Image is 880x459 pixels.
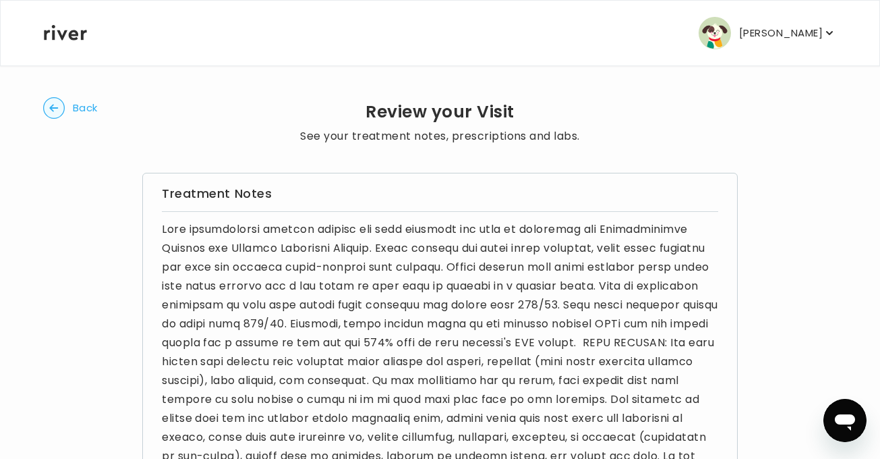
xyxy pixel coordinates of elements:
[73,99,98,117] span: Back
[300,127,580,146] p: See your treatment notes, prescriptions and labs.
[739,24,823,43] p: [PERSON_NAME]
[699,17,731,49] img: user avatar
[699,17,836,49] button: user avatar[PERSON_NAME]
[300,103,580,122] h2: Review your Visit
[823,399,867,442] iframe: Button to launch messaging window
[43,97,98,119] button: Back
[162,184,718,203] h3: Treatment Notes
